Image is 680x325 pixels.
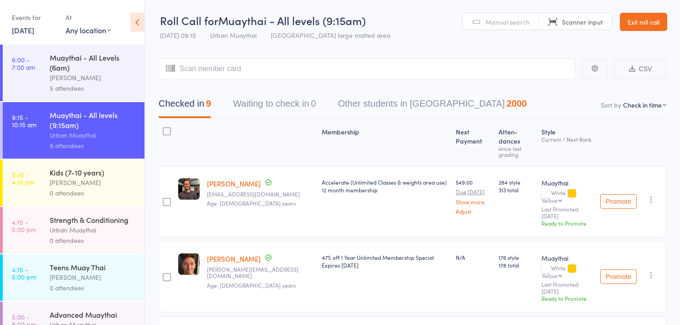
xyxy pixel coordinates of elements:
span: 178 total [499,261,534,269]
a: 4:15 -5:00 pmTeens Muay Thai[PERSON_NAME]0 attendees [3,254,144,301]
div: Strength & Conditioning [50,215,137,225]
a: Show more [456,199,491,205]
button: Other students in [GEOGRAPHIC_DATA]2000 [338,94,527,118]
span: 284 style [499,178,534,186]
small: jarrod.leathem7@gmail.com [207,266,314,279]
time: 9:15 - 10:15 am [12,113,36,128]
div: Muaythai - All Levels (6am) [50,52,137,72]
div: Accelerate (Unlimited Classes & weights area use) 12 month membership [322,178,448,194]
div: White [541,265,593,279]
span: [DATE] 09:15 [160,31,196,40]
span: 176 style [499,253,534,261]
div: [PERSON_NAME] [50,272,137,283]
div: White [541,190,593,203]
span: Manual search [485,17,530,26]
div: 9 attendees [50,140,137,151]
span: [GEOGRAPHIC_DATA] large matted area [271,31,390,40]
div: Next Payment [452,123,495,162]
div: 2000 [506,98,527,108]
div: since last grading [499,145,534,157]
div: Yellow [541,197,557,203]
div: 5 attendees [50,83,137,93]
a: 9:15 -10:15 amMuaythai - All levels (9:15am)Urban Muaythai9 attendees [3,102,144,159]
div: Muaythai [541,253,593,263]
div: Atten­dances [495,123,538,162]
div: 0 attendees [50,188,137,198]
div: 9 [206,98,211,108]
div: [PERSON_NAME] [50,72,137,83]
small: jack.andrews9@outlook.com [207,191,314,197]
div: N/A [456,253,491,261]
small: Last Promoted: [DATE] [541,281,593,294]
a: [PERSON_NAME] [207,179,261,188]
a: [PERSON_NAME] [207,254,261,263]
div: Yellow [541,273,557,279]
time: 6:00 - 7:00 am [12,56,35,71]
span: Muaythai - All levels (9:15am) [218,13,366,28]
time: 4:15 - 5:00 pm [12,266,36,280]
div: 0 [311,98,316,108]
a: 4:15 -5:00 pmStrength & ConditioningUrban Muaythai0 attendees [3,207,144,253]
label: Sort by [601,100,621,109]
span: 313 total [499,186,534,194]
small: Last Promoted: [DATE] [541,206,593,219]
div: At [66,10,111,25]
a: 3:45 -4:15 pmKids (7-10 years)[PERSON_NAME]0 attendees [3,160,144,206]
div: 0 attendees [50,283,137,293]
button: CSV [614,59,666,79]
div: Style [538,123,597,162]
div: Current / Next Rank [541,136,593,142]
div: Any location [66,25,111,35]
time: 3:45 - 4:15 pm [12,171,35,186]
div: 0 attendees [50,235,137,246]
div: $49.00 [456,178,491,214]
div: Membership [318,123,452,162]
div: Advanced Muaythai [50,310,137,320]
button: Promote [600,194,637,209]
a: Adjust [456,208,491,214]
a: 6:00 -7:00 amMuaythai - All Levels (6am)[PERSON_NAME]5 attendees [3,45,144,101]
span: Age: [DEMOGRAPHIC_DATA] years [207,199,296,207]
input: Scan member card [159,58,575,79]
div: Kids (7-10 years) [50,167,137,177]
time: 4:15 - 5:00 pm [12,218,36,233]
div: Ready to Promote [541,219,593,227]
div: Urban Muaythai [50,225,137,235]
div: Check in time [623,100,662,109]
div: 47% off 1 Year Unlimited Membership Special [322,253,448,269]
small: Due [DATE] [456,189,491,195]
div: Teens Muay Thai [50,262,137,272]
button: Waiting to check in0 [233,94,316,118]
span: Scanner input [562,17,603,26]
a: Exit roll call [620,13,667,31]
div: Urban Muaythai [50,130,137,140]
span: Age: [DEMOGRAPHIC_DATA] years [207,281,296,289]
button: Promote [600,269,637,284]
div: [PERSON_NAME] [50,177,137,188]
span: Urban Muaythai [210,31,257,40]
div: Events for [12,10,57,25]
div: Muaythai [541,178,593,187]
span: Roll Call for [160,13,218,28]
div: Ready to Promote [541,294,593,302]
img: image1727943427.png [178,253,200,275]
button: Checked in9 [159,94,211,118]
img: image1713257114.png [178,178,200,200]
a: [DATE] [12,25,34,35]
div: Muaythai - All levels (9:15am) [50,110,137,130]
div: Expires [DATE] [322,261,448,269]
